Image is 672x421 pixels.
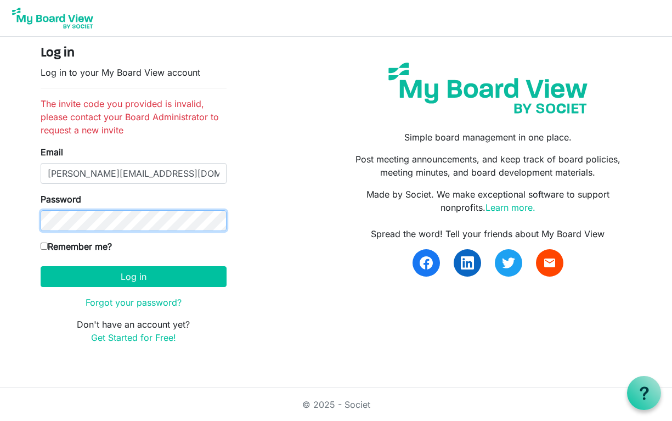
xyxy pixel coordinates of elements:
[344,188,631,214] p: Made by Societ. We make exceptional software to support nonprofits.
[9,4,97,32] img: My Board View Logo
[41,97,227,137] li: The invite code you provided is invalid, please contact your Board Administrator to request a new...
[485,202,535,213] a: Learn more.
[86,297,182,308] a: Forgot your password?
[302,399,370,410] a: © 2025 - Societ
[536,249,563,277] a: email
[461,256,474,270] img: linkedin.svg
[420,256,433,270] img: facebook.svg
[41,46,227,61] h4: Log in
[41,243,48,250] input: Remember me?
[344,131,631,144] p: Simple board management in one place.
[543,256,556,270] span: email
[344,153,631,179] p: Post meeting announcements, and keep track of board policies, meeting minutes, and board developm...
[344,227,631,240] div: Spread the word! Tell your friends about My Board View
[41,145,63,159] label: Email
[41,193,81,206] label: Password
[41,240,112,253] label: Remember me?
[380,54,596,122] img: my-board-view-societ.svg
[41,266,227,287] button: Log in
[91,332,176,343] a: Get Started for Free!
[41,318,227,344] p: Don't have an account yet?
[41,66,227,79] p: Log in to your My Board View account
[502,256,515,270] img: twitter.svg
